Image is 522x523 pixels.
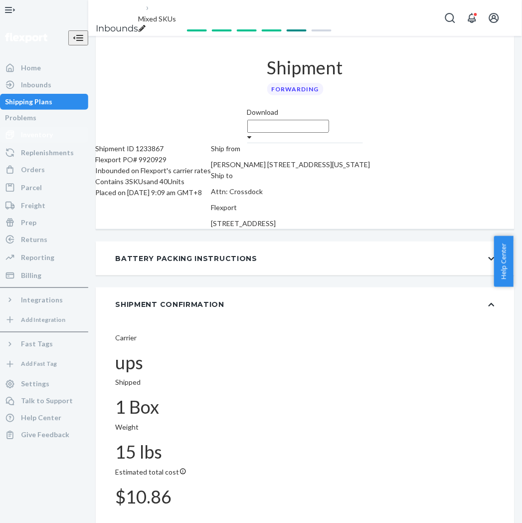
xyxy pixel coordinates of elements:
[21,379,49,389] div: Settings
[116,423,495,433] p: Weight
[139,14,176,23] span: Mixed SKUs
[116,488,495,508] h1: $10.86
[116,398,495,418] h1: 1 Box
[494,236,514,287] button: Help Center
[21,315,65,324] div: Add Integration
[5,113,36,123] div: Problems
[116,333,495,343] p: Carrier
[267,83,324,95] div: Forwarding
[116,353,495,373] h1: ups
[440,8,460,28] button: Open Search Box
[116,254,258,263] div: Battery Packing Instructions
[21,165,45,175] div: Orders
[211,202,370,213] p: Flexport
[462,8,482,28] button: Open notifications
[21,235,47,245] div: Returns
[21,270,41,280] div: Billing
[21,63,41,73] div: Home
[21,218,36,228] div: Prep
[96,143,211,154] div: Shipment ID 1233867
[96,154,211,165] div: Flexport PO# 9920929
[484,8,504,28] button: Open account menu
[96,187,211,198] div: Placed on [DATE] 9:09 am GMT+8
[21,183,42,193] div: Parcel
[211,186,370,197] p: Attn: Crossdock
[21,148,74,158] div: Replenishments
[21,339,53,349] div: Fast Tags
[21,130,53,140] div: Inventory
[211,170,370,181] p: Ship to
[21,253,54,262] div: Reporting
[21,360,57,368] div: Add Fast Tag
[21,396,73,406] div: Talk to Support
[96,23,139,34] a: Inbounds
[247,107,279,117] label: Download
[21,80,51,90] div: Inbounds
[96,176,211,187] div: Contains 3 SKUs and 40 Units
[21,413,61,423] div: Help Center
[116,468,495,478] p: Estimated total cost
[116,378,495,388] p: Shipped
[267,58,343,78] h1: Shipment
[21,201,45,211] div: Freight
[21,295,63,305] div: Integrations
[211,160,370,169] span: [PERSON_NAME] [STREET_ADDRESS][US_STATE]
[116,299,225,309] div: Shipment Confirmation
[68,30,88,45] button: Close Navigation
[5,33,47,43] img: Flexport logo
[211,143,370,154] p: Ship from
[5,97,52,107] div: Shipping Plans
[116,443,495,463] h1: 15 lbs
[96,165,211,176] div: Inbounded on Flexport's carrier rates
[211,219,276,228] span: [STREET_ADDRESS]
[21,430,69,440] div: Give Feedback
